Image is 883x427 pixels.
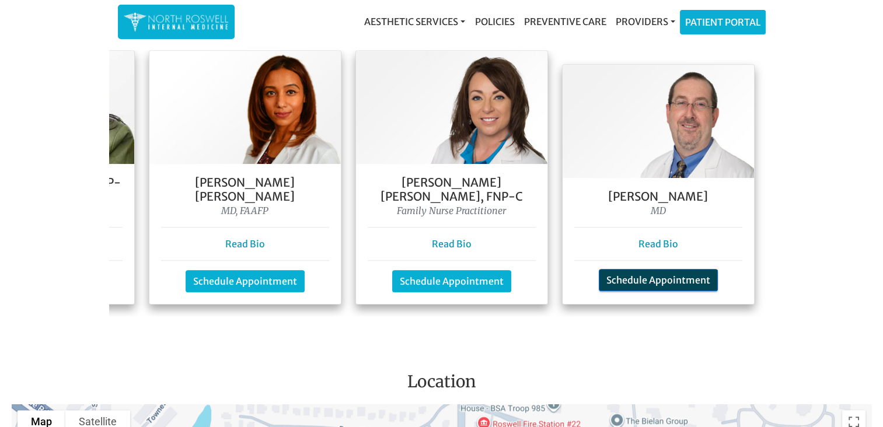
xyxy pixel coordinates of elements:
[368,176,536,204] h5: [PERSON_NAME] [PERSON_NAME], FNP-C
[186,270,305,292] a: Schedule Appointment
[392,270,511,292] a: Schedule Appointment
[432,238,472,250] a: Read Bio
[574,190,742,204] h5: [PERSON_NAME]
[519,10,610,33] a: Preventive Care
[397,205,506,216] i: Family Nurse Practitioner
[680,10,765,34] a: Patient Portal
[651,205,666,216] i: MD
[161,176,329,204] h5: [PERSON_NAME] [PERSON_NAME]
[610,10,679,33] a: Providers
[360,10,470,33] a: Aesthetic Services
[149,51,341,164] img: Dr. Farah Mubarak Ali MD, FAAFP
[638,238,678,250] a: Read Bio
[225,238,265,250] a: Read Bio
[9,372,874,397] h3: Location
[124,10,229,33] img: North Roswell Internal Medicine
[599,269,718,291] a: Schedule Appointment
[563,65,754,178] img: Dr. George Kanes
[221,205,268,216] i: MD, FAAFP
[470,10,519,33] a: Policies
[356,51,547,164] img: Keela Weeks Leger, FNP-C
